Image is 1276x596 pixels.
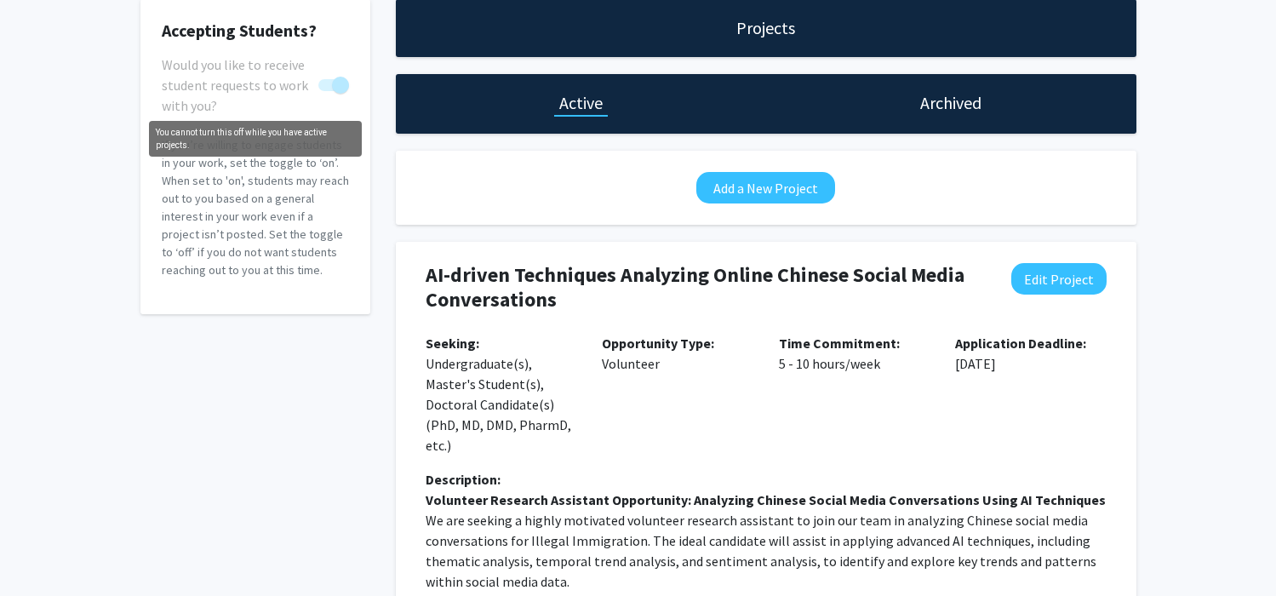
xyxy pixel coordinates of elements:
span: Would you like to receive student requests to work with you? [162,54,312,116]
h1: Archived [920,91,981,115]
p: Volunteer [602,333,753,374]
p: If you’re willing to engage students in your work, set the toggle to ‘on’. When set to 'on', stud... [162,136,349,279]
p: We are seeking a highly motivated volunteer research assistant to join our team in analyzing Chin... [426,510,1107,592]
iframe: Chat [13,519,72,583]
b: Opportunity Type: [602,335,714,352]
div: You cannot turn this off while you have active projects. [162,54,349,95]
h2: Accepting Students? [162,20,349,41]
div: You cannot turn this off while you have active projects. [149,121,362,157]
b: Application Deadline: [955,335,1086,352]
p: Undergraduate(s), Master's Student(s), Doctoral Candidate(s) (PhD, MD, DMD, PharmD, etc.) [426,333,577,456]
h1: Active [559,91,603,115]
strong: Volunteer Research Assistant Opportunity: Analyzing Chinese Social Media Conversations Using AI T... [426,491,1106,508]
p: 5 - 10 hours/week [779,333,930,374]
p: [DATE] [955,333,1107,374]
button: Add a New Project [696,172,835,203]
button: Edit Project [1011,263,1107,295]
b: Seeking: [426,335,479,352]
h1: Projects [736,16,795,40]
h4: AI-driven Techniques Analyzing Online Chinese Social Media Conversations [426,263,984,312]
b: Time Commitment: [779,335,900,352]
div: Description: [426,469,1107,490]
